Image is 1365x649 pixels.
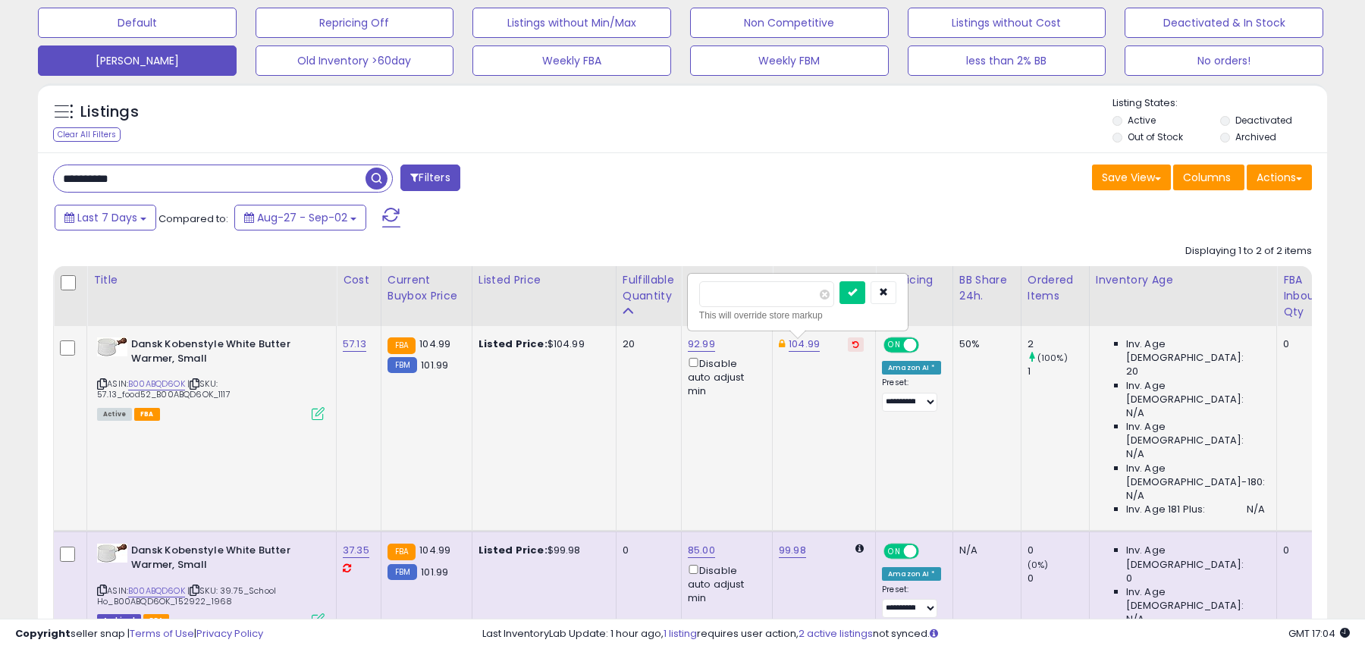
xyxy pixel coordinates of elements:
div: 0 [1283,337,1323,351]
span: N/A [1126,489,1144,503]
div: 0 [623,544,670,557]
span: Inv. Age [DEMOGRAPHIC_DATA]-180: [1126,462,1265,489]
button: Last 7 Days [55,205,156,230]
div: Amazon AI * [882,567,941,581]
small: (100%) [1037,352,1068,364]
img: 31ya1SHzVGL._SL40_.jpg [97,544,127,563]
div: Listed Price [479,272,610,288]
div: 0 [1028,572,1089,585]
span: Inv. Age [DEMOGRAPHIC_DATA]: [1126,379,1265,406]
div: Displaying 1 to 2 of 2 items [1185,244,1312,259]
div: BB Share 24h. [959,272,1015,304]
span: 20 [1126,365,1138,378]
a: 57.13 [343,337,366,352]
button: Save View [1092,165,1171,190]
a: 1 listing [664,626,697,641]
span: OFF [917,339,941,352]
div: seller snap | | [15,627,263,641]
span: 2025-09-10 17:04 GMT [1288,626,1350,641]
b: Listed Price: [479,543,548,557]
div: Disable auto adjust min [688,562,761,605]
button: Deactivated & In Stock [1125,8,1323,38]
div: Current Buybox Price [388,272,466,304]
button: Default [38,8,237,38]
small: FBA [388,544,416,560]
button: Non Competitive [690,8,889,38]
div: Repricing [882,272,946,288]
span: N/A [1126,613,1144,626]
b: Listed Price: [479,337,548,351]
img: 31ya1SHzVGL._SL40_.jpg [97,337,127,356]
div: 2 [1028,337,1089,351]
span: 101.99 [421,565,448,579]
div: Cost [343,272,375,288]
span: | SKU: 39.75_School Ho_B00ABQD6OK_152922_1968 [97,585,276,607]
b: Dansk Kobenstyle White Butter Warmer, Small [131,544,315,575]
button: Aug-27 - Sep-02 [234,205,366,230]
div: $99.98 [479,544,604,557]
a: Terms of Use [130,626,194,641]
span: All listings currently available for purchase on Amazon [97,408,132,421]
div: FBA inbound Qty [1283,272,1329,320]
label: Active [1128,114,1156,127]
a: 99.98 [779,543,806,558]
b: Dansk Kobenstyle White Butter Warmer, Small [131,337,315,369]
span: Aug-27 - Sep-02 [257,210,347,225]
span: Compared to: [158,212,228,226]
button: Old Inventory >60day [256,45,454,76]
label: Archived [1235,130,1276,143]
div: Last InventoryLab Update: 1 hour ago, requires user action, not synced. [482,627,1350,641]
div: Min Price [688,272,766,288]
div: 0 [1028,544,1089,557]
button: Listings without Cost [908,8,1106,38]
a: B00ABQD6OK [128,585,185,597]
span: Columns [1183,170,1231,185]
div: N/A [959,544,1009,557]
button: less than 2% BB [908,45,1106,76]
div: 20 [623,337,670,351]
button: Columns [1173,165,1244,190]
div: ASIN: [97,337,325,419]
a: 92.99 [688,337,715,352]
span: ON [885,339,904,352]
span: ON [885,545,904,558]
div: Disable auto adjust min [688,355,761,398]
span: N/A [1247,503,1265,516]
span: FBA [134,408,160,421]
span: 104.99 [419,337,450,351]
span: | SKU: 57.13_food52_B00ABQD6OK_1117 [97,378,231,400]
div: Fulfillable Quantity [623,272,675,304]
div: [PERSON_NAME] [779,272,869,288]
a: 85.00 [688,543,715,558]
button: [PERSON_NAME] [38,45,237,76]
button: Listings without Min/Max [472,8,671,38]
p: Listing States: [1112,96,1326,111]
button: Weekly FBM [690,45,889,76]
div: $104.99 [479,337,604,351]
label: Out of Stock [1128,130,1183,143]
div: This will override store markup [699,308,896,323]
span: 101.99 [421,358,448,372]
small: FBM [388,357,417,373]
button: Repricing Off [256,8,454,38]
span: Inv. Age [DEMOGRAPHIC_DATA]: [1126,544,1265,571]
div: 1 [1028,365,1089,378]
a: B00ABQD6OK [128,378,185,390]
span: 104.99 [419,543,450,557]
span: Inv. Age [DEMOGRAPHIC_DATA]: [1126,337,1265,365]
span: Listings that have been deleted from Seller Central [97,614,141,627]
span: N/A [1126,406,1144,420]
small: (0%) [1028,559,1049,571]
div: Inventory Age [1096,272,1270,288]
span: 0 [1126,572,1132,585]
div: Title [93,272,330,288]
div: Preset: [882,585,941,619]
span: N/A [1126,447,1144,461]
a: 2 active listings [799,626,873,641]
span: Inv. Age [DEMOGRAPHIC_DATA]: [1126,420,1265,447]
strong: Copyright [15,626,71,641]
h5: Listings [80,102,139,123]
span: Inv. Age [DEMOGRAPHIC_DATA]: [1126,585,1265,613]
div: Amazon AI * [882,361,941,375]
a: 37.35 [343,543,369,558]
